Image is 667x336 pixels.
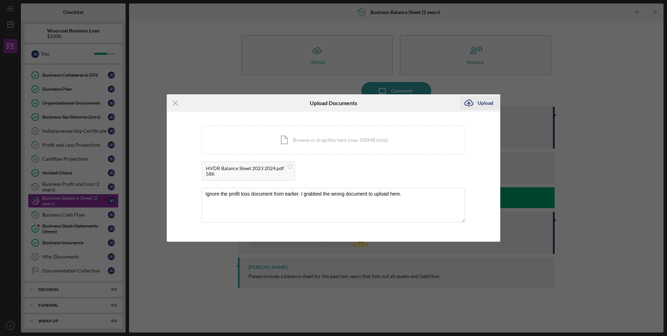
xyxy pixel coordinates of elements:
button: Upload [460,96,500,110]
div: HVDR Balance Sheet 2023 2024.pdf [206,166,284,171]
textarea: Ignore the profit loss document from earlier. I grabbed the wrong document to upload here. [202,188,465,222]
h6: Upload Documents [310,100,357,106]
div: Upload [478,96,493,110]
div: 58K [206,171,284,177]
